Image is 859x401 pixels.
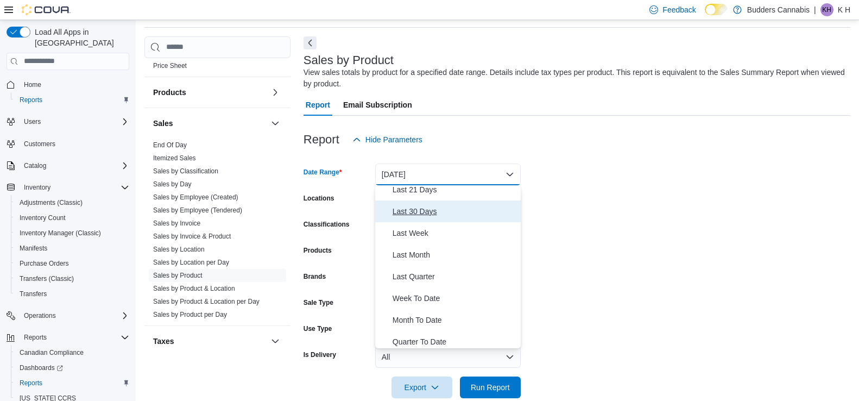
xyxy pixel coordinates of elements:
[15,211,70,224] a: Inventory Count
[20,290,47,298] span: Transfers
[153,284,235,293] span: Sales by Product & Location
[398,377,446,398] span: Export
[304,133,339,146] h3: Report
[144,139,290,325] div: Sales
[11,241,134,256] button: Manifests
[20,259,69,268] span: Purchase Orders
[393,292,516,305] span: Week To Date
[30,27,129,48] span: Load All Apps in [GEOGRAPHIC_DATA]
[20,159,50,172] button: Catalog
[393,248,516,261] span: Last Month
[11,375,134,391] button: Reports
[153,271,203,280] span: Sales by Product
[11,92,134,108] button: Reports
[153,219,200,228] span: Sales by Invoice
[153,180,192,188] a: Sales by Day
[153,141,187,149] a: End Of Day
[20,78,46,91] a: Home
[822,3,831,16] span: KH
[391,377,452,398] button: Export
[393,205,516,218] span: Last 30 Days
[144,59,290,77] div: Pricing
[15,361,129,374] span: Dashboards
[11,271,134,286] button: Transfers (Classic)
[393,335,516,348] span: Quarter To Date
[153,246,205,253] a: Sales by Location
[306,94,330,116] span: Report
[304,298,333,307] label: Sale Type
[820,3,833,16] div: K H
[304,36,317,49] button: Next
[20,309,129,322] span: Operations
[15,196,129,209] span: Adjustments (Classic)
[11,345,134,360] button: Canadian Compliance
[304,168,342,177] label: Date Range
[11,225,134,241] button: Inventory Manager (Classic)
[15,211,129,224] span: Inventory Count
[705,4,728,15] input: Dark Mode
[24,161,46,170] span: Catalog
[153,311,227,318] a: Sales by Product per Day
[304,324,332,333] label: Use Type
[153,359,185,367] span: Tax Details
[153,336,267,347] button: Taxes
[153,285,235,292] a: Sales by Product & Location
[20,96,42,104] span: Reports
[2,180,134,195] button: Inventory
[304,350,336,359] label: Is Delivery
[11,256,134,271] button: Purchase Orders
[471,382,510,393] span: Run Report
[153,193,238,201] a: Sales by Employee (Created)
[365,134,422,145] span: Hide Parameters
[153,233,231,240] a: Sales by Invoice & Product
[460,377,521,398] button: Run Report
[343,94,412,116] span: Email Subscription
[20,229,101,237] span: Inventory Manager (Classic)
[153,167,218,175] a: Sales by Classification
[24,140,55,148] span: Customers
[838,3,850,16] p: K H
[15,272,78,285] a: Transfers (Classic)
[153,297,260,306] span: Sales by Product & Location per Day
[11,210,134,225] button: Inventory Count
[153,258,229,267] span: Sales by Location per Day
[20,159,129,172] span: Catalog
[20,244,47,253] span: Manifests
[15,257,129,270] span: Purchase Orders
[747,3,810,16] p: Budders Cannabis
[20,115,129,128] span: Users
[20,198,83,207] span: Adjustments (Classic)
[15,346,88,359] a: Canadian Compliance
[375,346,521,368] button: All
[375,185,521,348] div: Select listbox
[20,78,129,91] span: Home
[11,286,134,302] button: Transfers
[20,309,60,322] button: Operations
[15,377,129,390] span: Reports
[153,118,267,129] button: Sales
[24,311,56,320] span: Operations
[304,272,326,281] label: Brands
[20,115,45,128] button: Users
[2,114,134,129] button: Users
[2,158,134,173] button: Catalog
[2,77,134,92] button: Home
[24,333,47,342] span: Reports
[22,4,71,15] img: Cova
[304,54,394,67] h3: Sales by Product
[2,330,134,345] button: Reports
[15,93,129,106] span: Reports
[15,196,87,209] a: Adjustments (Classic)
[2,308,134,323] button: Operations
[15,93,47,106] a: Reports
[153,154,196,162] a: Itemized Sales
[269,117,282,130] button: Sales
[269,335,282,348] button: Taxes
[20,214,66,222] span: Inventory Count
[15,377,47,390] a: Reports
[24,117,41,126] span: Users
